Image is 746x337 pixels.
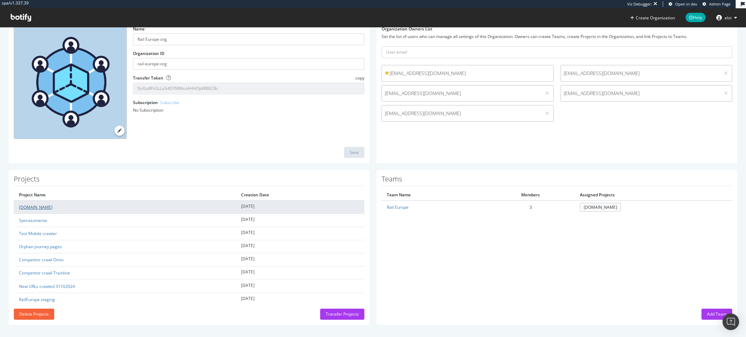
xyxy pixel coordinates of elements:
[707,311,727,317] div: Add Team
[133,50,164,56] label: Organization ID
[385,110,538,117] span: [EMAIL_ADDRESS][DOMAIN_NAME]
[236,214,364,227] td: [DATE]
[236,227,364,240] td: [DATE]
[133,100,179,105] label: Subscription
[701,309,732,320] button: Add Team
[382,175,732,186] h1: Teams
[723,313,739,330] div: Open Intercom Messenger
[133,26,145,32] label: Name
[711,12,743,23] button: eloi
[627,1,652,7] div: Viz Debugger:
[19,231,57,236] a: Test Mobile crawler
[236,266,364,280] td: [DATE]
[701,311,732,317] a: Add Team
[725,15,731,21] span: eloi
[344,147,364,158] button: Save
[236,293,364,306] td: [DATE]
[575,189,732,200] th: Assigned Projects
[382,189,486,200] th: Team Name
[630,15,675,21] button: Create Organization
[486,189,575,200] th: Members
[14,175,364,186] h1: Projects
[686,13,706,22] span: Help
[320,311,364,317] a: Transfer Projects
[14,311,54,317] a: Delete Projects
[236,189,364,200] th: Creation Date
[133,34,364,45] input: name
[19,297,55,302] a: RailEurope staging
[702,1,730,7] a: Admin Page
[236,200,364,214] td: [DATE]
[14,189,236,200] th: Project Name
[19,244,62,250] a: Orphan journey pages
[580,203,621,212] a: [DOMAIN_NAME]
[350,149,359,155] div: Save
[19,257,64,263] a: Competitor crawl Omio
[19,204,52,210] a: [DOMAIN_NAME]
[19,217,47,223] a: Sporazumenia
[382,34,732,39] div: Set the list of users who can manage all settings of this Organization. Owners can create Teams, ...
[382,26,432,32] label: Organization Owners List
[133,58,364,70] input: Organization ID
[382,46,732,58] input: User email
[675,1,697,7] span: Open in dev
[387,204,409,210] a: Rail Europe
[564,70,717,77] span: [EMAIL_ADDRESS][DOMAIN_NAME]
[133,107,364,113] div: No Subscription
[236,280,364,293] td: [DATE]
[564,90,717,97] span: [EMAIL_ADDRESS][DOMAIN_NAME]
[486,200,575,214] td: 3
[158,100,179,105] a: - Subscribe
[14,309,54,320] button: Delete Projects
[709,1,730,7] span: Admin Page
[385,90,538,97] span: [EMAIL_ADDRESS][DOMAIN_NAME]
[19,283,75,289] a: New URLs crawled 31102024
[385,70,551,77] span: [EMAIL_ADDRESS][DOMAIN_NAME]
[669,1,697,7] a: Open in dev
[320,309,364,320] button: Transfer Projects
[19,270,70,276] a: Competitor crawl Trainline
[236,240,364,253] td: [DATE]
[236,253,364,266] td: [DATE]
[355,75,364,81] span: copy
[326,311,359,317] div: Transfer Projects
[133,75,163,81] label: Transfer Token
[19,311,49,317] div: Delete Projects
